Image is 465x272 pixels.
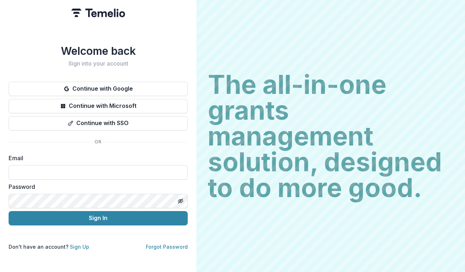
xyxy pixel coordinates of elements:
[146,244,188,250] a: Forgot Password
[9,154,183,162] label: Email
[175,195,186,207] button: Toggle password visibility
[9,211,188,225] button: Sign In
[9,116,188,130] button: Continue with SSO
[71,9,125,17] img: Temelio
[9,82,188,96] button: Continue with Google
[9,44,188,57] h1: Welcome back
[9,60,188,67] h2: Sign into your account
[9,182,183,191] label: Password
[70,244,89,250] a: Sign Up
[9,99,188,113] button: Continue with Microsoft
[9,243,89,250] p: Don't have an account?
